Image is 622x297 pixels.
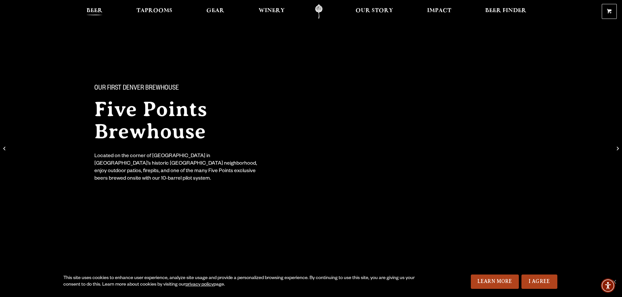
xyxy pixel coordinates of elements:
[521,275,557,289] a: I Agree
[82,4,107,19] a: Beer
[485,8,526,13] span: Beer Finder
[63,275,417,288] div: This site uses cookies to enhance user experience, analyze site usage and provide a personalized ...
[423,4,455,19] a: Impact
[427,8,451,13] span: Impact
[254,4,289,19] a: Winery
[356,8,393,13] span: Our Story
[351,4,397,19] a: Our Story
[471,275,519,289] a: Learn More
[601,278,615,293] div: Accessibility Menu
[185,282,214,288] a: privacy policy
[136,8,172,13] span: Taprooms
[132,4,177,19] a: Taprooms
[259,8,285,13] span: Winery
[94,153,262,183] div: Located on the corner of [GEOGRAPHIC_DATA] in [GEOGRAPHIC_DATA]’s historic [GEOGRAPHIC_DATA] neig...
[94,84,179,93] span: Our First Denver Brewhouse
[481,4,531,19] a: Beer Finder
[94,98,298,142] h2: Five Points Brewhouse
[307,4,331,19] a: Odell Home
[202,4,229,19] a: Gear
[87,8,103,13] span: Beer
[206,8,224,13] span: Gear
